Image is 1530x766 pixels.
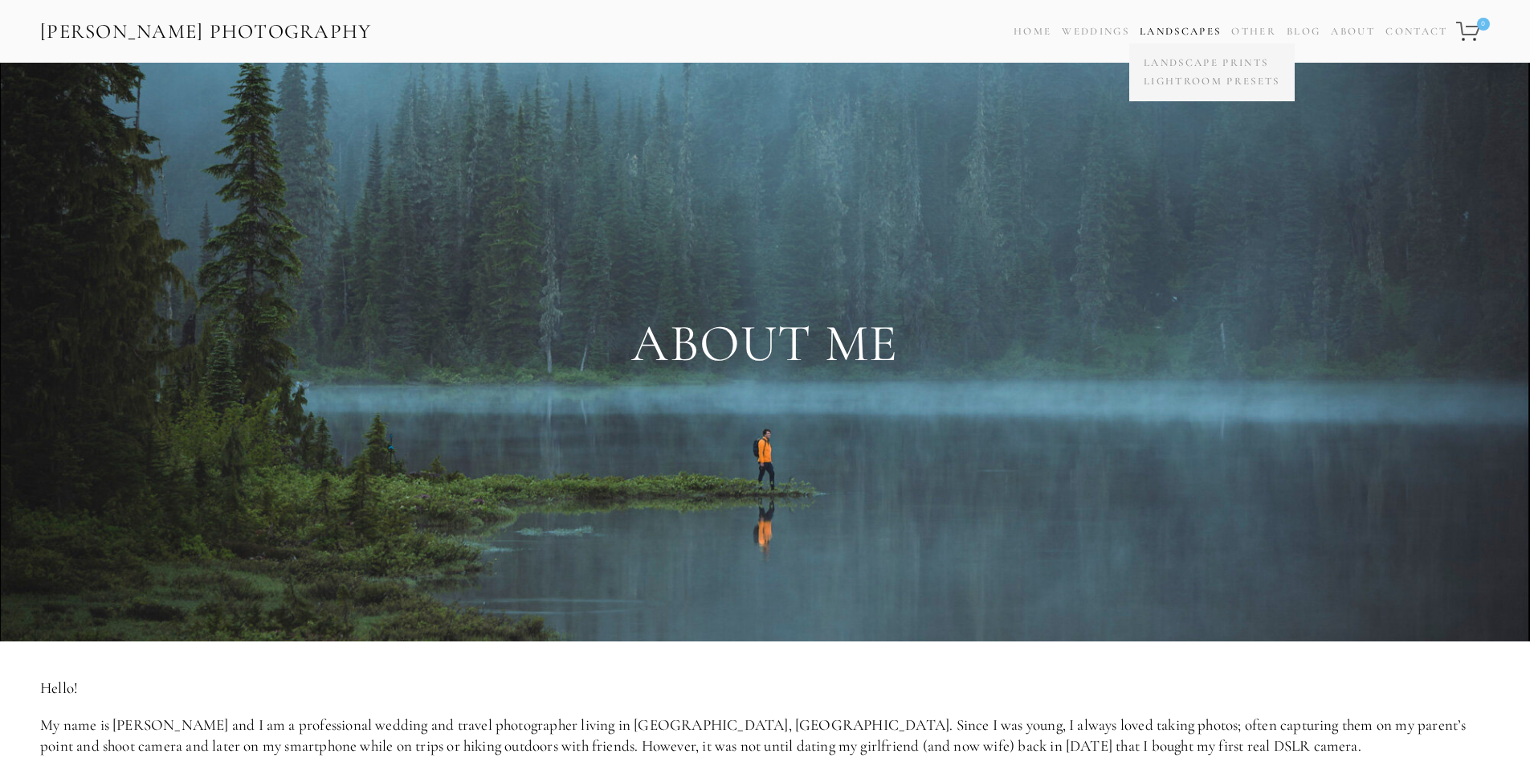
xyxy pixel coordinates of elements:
[40,678,1490,699] p: Hello!
[1385,20,1447,43] a: Contact
[1454,12,1491,51] a: 0 items in cart
[40,315,1490,373] h1: About Me
[1014,20,1051,43] a: Home
[1140,25,1221,38] a: Landscapes
[1331,20,1375,43] a: About
[1477,18,1490,31] span: 0
[1287,20,1320,43] a: Blog
[40,715,1490,757] p: My name is [PERSON_NAME] and I am a professional wedding and travel photographer living in [GEOGR...
[1062,25,1129,38] a: Weddings
[1140,72,1284,91] a: Lightroom Presets
[1140,54,1284,72] a: Landscape Prints
[1231,25,1276,38] a: Other
[39,14,373,50] a: [PERSON_NAME] Photography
